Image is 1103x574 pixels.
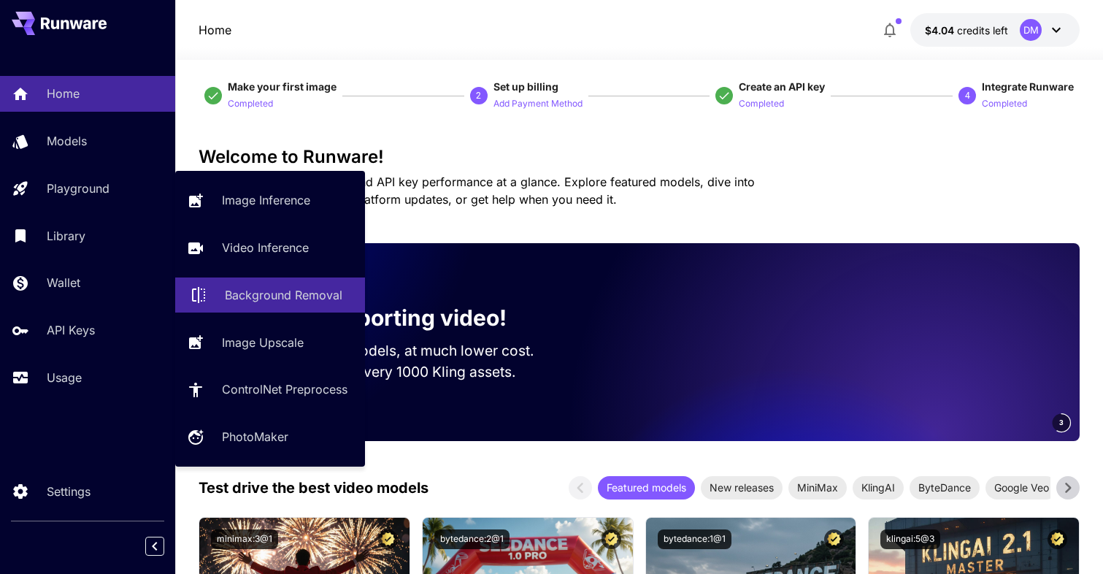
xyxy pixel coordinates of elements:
nav: breadcrumb [199,21,231,39]
button: Certified Model – Vetted for best performance and includes a commercial license. [602,529,621,549]
button: Certified Model – Vetted for best performance and includes a commercial license. [824,529,844,549]
span: $4.04 [925,24,957,37]
button: bytedance:2@1 [434,529,510,549]
a: Background Removal [175,278,365,313]
a: ControlNet Preprocess [175,372,365,407]
p: Add Payment Method [493,97,583,111]
span: Integrate Runware [982,80,1074,93]
p: Test drive the best video models [199,477,428,499]
button: bytedance:1@1 [658,529,731,549]
button: Collapse sidebar [145,537,164,556]
a: Video Inference [175,230,365,266]
p: Completed [982,97,1027,111]
p: Image Upscale [222,334,304,351]
a: Image Inference [175,183,365,218]
p: Completed [228,97,273,111]
button: $4.03656 [910,13,1080,47]
button: Certified Model – Vetted for best performance and includes a commercial license. [378,529,398,549]
p: Now supporting video! [263,302,507,334]
button: Certified Model – Vetted for best performance and includes a commercial license. [1048,529,1067,549]
button: minimax:3@1 [211,529,278,549]
button: klingai:5@3 [880,529,940,549]
p: 4 [965,89,970,102]
p: Home [47,85,80,102]
span: New releases [701,480,783,495]
span: KlingAI [853,480,904,495]
span: Create an API key [739,80,825,93]
div: $4.03656 [925,23,1008,38]
p: Wallet [47,274,80,291]
p: PhotoMaker [222,428,288,445]
span: 3 [1059,417,1064,428]
a: PhotoMaker [175,419,365,455]
div: DM [1020,19,1042,41]
p: Video Inference [222,239,309,256]
p: Playground [47,180,109,197]
p: Completed [739,97,784,111]
a: Image Upscale [175,324,365,360]
p: Usage [47,369,82,386]
p: Settings [47,483,91,500]
span: Google Veo [985,480,1058,495]
p: API Keys [47,321,95,339]
span: credits left [957,24,1008,37]
div: Collapse sidebar [156,533,175,559]
span: Check out your usage stats and API key performance at a glance. Explore featured models, dive int... [199,175,755,207]
span: Set up billing [493,80,558,93]
p: ControlNet Preprocess [222,380,347,398]
span: MiniMax [788,480,847,495]
span: Make your first image [228,80,337,93]
p: 2 [476,89,481,102]
span: Featured models [598,480,695,495]
p: Save up to $500 for every 1000 Kling assets. [222,361,562,383]
p: Image Inference [222,191,310,209]
p: Background Removal [225,286,342,304]
span: ByteDance [910,480,980,495]
p: Library [47,227,85,245]
p: Run the best video models, at much lower cost. [222,340,562,361]
h3: Welcome to Runware! [199,147,1080,167]
p: Home [199,21,231,39]
p: Models [47,132,87,150]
